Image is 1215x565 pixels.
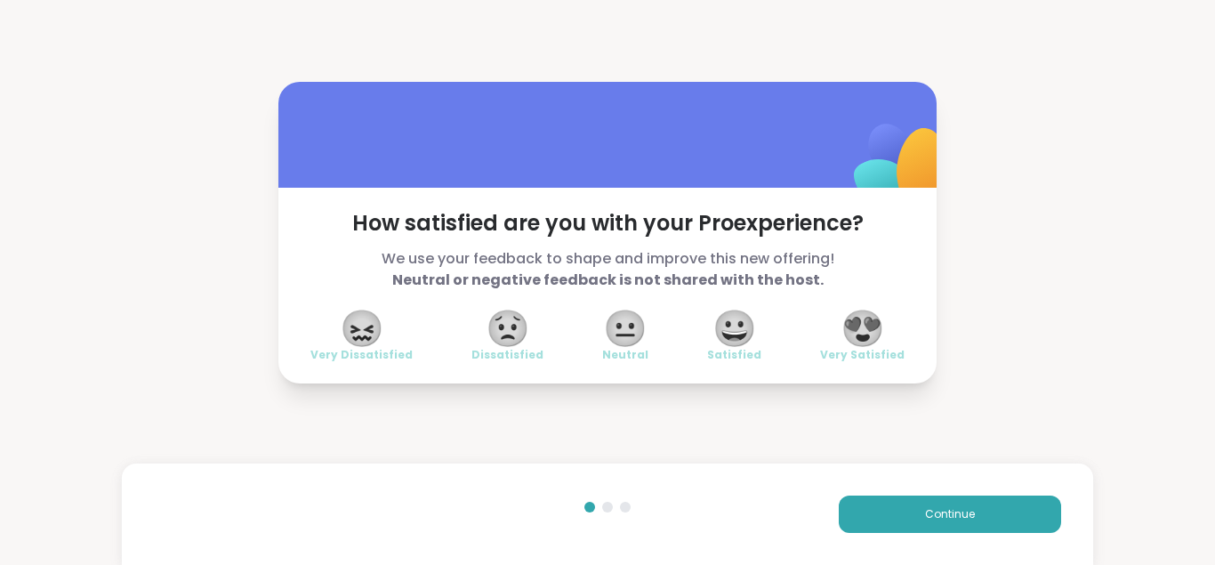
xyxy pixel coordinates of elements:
span: We use your feedback to shape and improve this new offering! [310,248,905,291]
button: Continue [839,496,1061,533]
img: ShareWell Logomark [812,77,989,254]
span: Neutral [602,348,648,362]
span: Continue [925,506,975,522]
span: Very Satisfied [820,348,905,362]
span: Dissatisfied [471,348,543,362]
span: 😖 [340,312,384,344]
span: 😟 [486,312,530,344]
span: Very Dissatisfied [310,348,413,362]
span: 😐 [603,312,648,344]
span: 😀 [712,312,757,344]
span: How satisfied are you with your Pro experience? [310,209,905,238]
span: Satisfied [707,348,761,362]
b: Neutral or negative feedback is not shared with the host. [392,270,824,290]
span: 😍 [841,312,885,344]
